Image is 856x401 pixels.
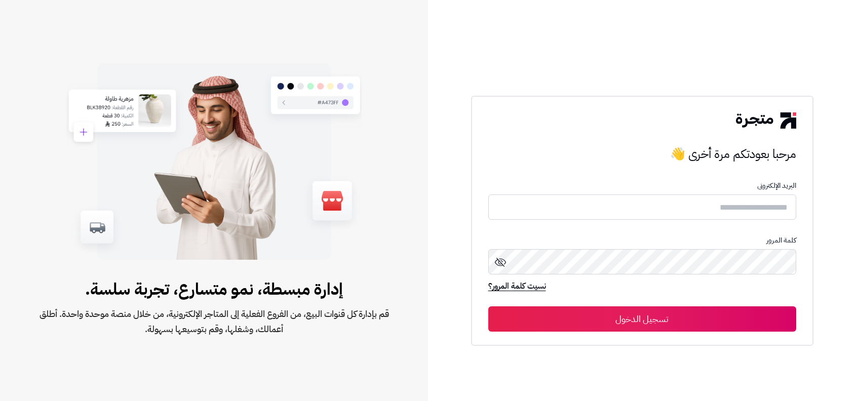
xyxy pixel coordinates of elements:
h3: مرحبا بعودتكم مرة أخرى 👋 [488,144,796,164]
img: logo-2.png [736,112,796,129]
p: كلمة المرور [488,236,796,245]
span: قم بإدارة كل قنوات البيع، من الفروع الفعلية إلى المتاجر الإلكترونية، من خلال منصة موحدة واحدة. أط... [32,306,396,337]
a: نسيت كلمة المرور؟ [488,280,546,294]
span: إدارة مبسطة، نمو متسارع، تجربة سلسة. [32,277,396,301]
button: تسجيل الدخول [488,306,796,332]
p: البريد الإلكترونى [488,182,796,190]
